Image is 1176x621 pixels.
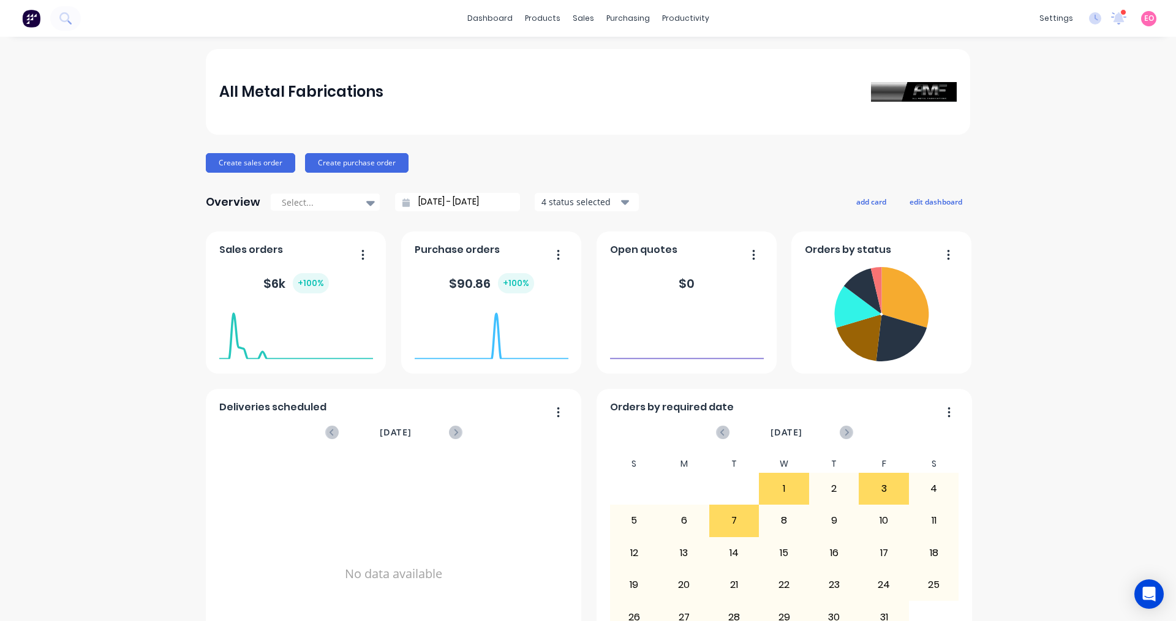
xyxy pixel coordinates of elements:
[709,455,759,473] div: T
[656,9,715,28] div: productivity
[1134,579,1164,609] div: Open Intercom Messenger
[859,505,908,536] div: 10
[660,570,709,600] div: 20
[810,570,859,600] div: 23
[909,455,959,473] div: S
[910,538,959,568] div: 18
[759,505,809,536] div: 8
[1144,13,1154,24] span: EO
[305,153,409,173] button: Create purchase order
[263,273,329,293] div: $ 6k
[710,505,759,536] div: 7
[771,426,802,439] span: [DATE]
[380,426,412,439] span: [DATE]
[902,194,970,209] button: edit dashboard
[809,455,859,473] div: T
[859,538,908,568] div: 17
[206,153,295,173] button: Create sales order
[871,82,957,102] img: All Metal Fabrications
[859,455,909,473] div: F
[293,273,329,293] div: + 100 %
[600,9,656,28] div: purchasing
[610,505,659,536] div: 5
[206,190,260,214] div: Overview
[859,570,908,600] div: 24
[859,473,908,504] div: 3
[759,473,809,504] div: 1
[567,9,600,28] div: sales
[219,80,383,104] div: All Metal Fabrications
[759,538,809,568] div: 15
[610,538,659,568] div: 12
[498,273,534,293] div: + 100 %
[710,538,759,568] div: 14
[910,570,959,600] div: 25
[660,505,709,536] div: 6
[22,9,40,28] img: Factory
[610,243,677,257] span: Open quotes
[710,570,759,600] div: 21
[1033,9,1079,28] div: settings
[610,570,659,600] div: 19
[805,243,891,257] span: Orders by status
[541,195,619,208] div: 4 status selected
[659,455,709,473] div: M
[759,455,809,473] div: W
[461,9,519,28] a: dashboard
[609,455,660,473] div: S
[660,538,709,568] div: 13
[910,473,959,504] div: 4
[535,193,639,211] button: 4 status selected
[219,243,283,257] span: Sales orders
[679,274,695,293] div: $ 0
[759,570,809,600] div: 22
[810,473,859,504] div: 2
[519,9,567,28] div: products
[449,273,534,293] div: $ 90.86
[910,505,959,536] div: 11
[810,538,859,568] div: 16
[848,194,894,209] button: add card
[415,243,500,257] span: Purchase orders
[810,505,859,536] div: 9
